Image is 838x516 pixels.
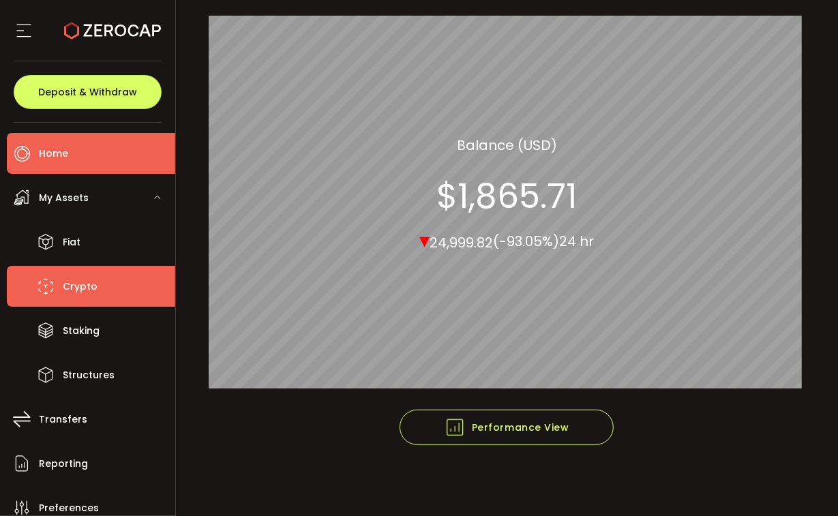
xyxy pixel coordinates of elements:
[436,176,577,217] section: $1,865.71
[39,454,88,474] span: Reporting
[39,144,68,164] span: Home
[445,417,569,438] span: Performance View
[14,75,162,109] button: Deposit & Withdraw
[419,226,430,255] span: ▾
[39,188,89,208] span: My Assets
[770,451,838,516] iframe: Chat Widget
[38,87,137,97] span: Deposit & Withdraw
[457,135,557,155] section: Balance (USD)
[63,365,115,385] span: Structures
[430,233,493,252] span: 24,999.82
[63,277,98,297] span: Crypto
[559,232,594,252] span: 24 hr
[39,410,87,429] span: Transfers
[400,410,614,445] button: Performance View
[63,232,80,252] span: Fiat
[63,321,100,341] span: Staking
[493,232,559,252] span: (-93.05%)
